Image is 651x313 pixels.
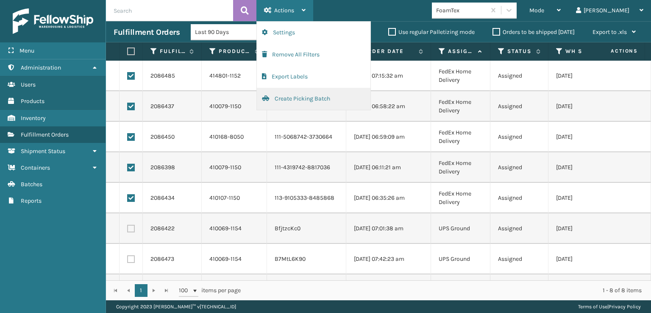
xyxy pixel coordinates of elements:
[21,98,45,105] span: Products
[346,274,431,305] td: [DATE] 07:35:15 am
[209,164,241,171] a: 410079-1150
[209,194,240,201] a: 410107-1150
[548,183,633,213] td: [DATE]
[267,213,346,244] td: BfjtzcKc0
[529,7,544,14] span: Mode
[584,44,643,58] span: Actions
[150,163,175,172] a: 2086398
[346,183,431,213] td: [DATE] 06:35:26 am
[431,244,490,274] td: UPS Ground
[209,225,242,232] a: 410069-1154
[150,133,175,141] a: 2086450
[257,88,370,110] button: Create Picking Batch
[253,286,642,295] div: 1 - 8 of 8 items
[219,48,250,55] label: Product SKU
[448,48,474,55] label: Assigned Carrier Service
[21,197,42,204] span: Reports
[114,27,180,37] h3: Fulfillment Orders
[548,152,633,183] td: [DATE]
[116,300,236,313] p: Copyright 2023 [PERSON_NAME]™ v [TECHNICAL_ID]
[507,48,532,55] label: Status
[21,115,46,122] span: Inventory
[431,152,490,183] td: FedEx Home Delivery
[490,61,548,91] td: Assigned
[19,47,34,54] span: Menu
[267,244,346,274] td: B7MtL6K90
[21,81,36,88] span: Users
[548,213,633,244] td: [DATE]
[363,48,415,55] label: Order Date
[388,28,475,36] label: Use regular Palletizing mode
[21,164,50,171] span: Containers
[179,286,192,295] span: 100
[267,183,346,213] td: 113-9105333-8485868
[160,48,185,55] label: Fulfillment Order Id
[431,91,490,122] td: FedEx Home Delivery
[346,122,431,152] td: [DATE] 06:59:09 am
[13,8,93,34] img: logo
[209,133,244,140] a: 410168-8050
[179,284,241,297] span: items per page
[346,61,431,91] td: [DATE] 07:15:32 am
[150,72,175,80] a: 2086485
[274,7,294,14] span: Actions
[209,72,241,79] a: 414801-1152
[150,224,175,233] a: 2086422
[490,213,548,244] td: Assigned
[548,61,633,91] td: [DATE]
[257,66,370,88] button: Export Labels
[431,274,490,305] td: UPS Ground
[548,91,633,122] td: [DATE]
[431,213,490,244] td: UPS Ground
[431,122,490,152] td: FedEx Home Delivery
[565,48,617,55] label: WH Ship By Date
[150,102,174,111] a: 2086437
[267,152,346,183] td: 111-4319742-8817036
[431,183,490,213] td: FedEx Home Delivery
[21,181,42,188] span: Batches
[346,91,431,122] td: [DATE] 06:58:22 am
[346,152,431,183] td: [DATE] 06:11:21 am
[548,122,633,152] td: [DATE]
[490,152,548,183] td: Assigned
[490,244,548,274] td: Assigned
[135,284,147,297] a: 1
[431,61,490,91] td: FedEx Home Delivery
[490,91,548,122] td: Assigned
[209,103,241,110] a: 410079-1150
[257,22,370,44] button: Settings
[490,183,548,213] td: Assigned
[578,300,641,313] div: |
[609,304,641,310] a: Privacy Policy
[548,274,633,305] td: [DATE]
[267,274,346,305] td: Bq0H2gKZ0
[209,255,242,263] a: 410069-1154
[548,244,633,274] td: [DATE]
[492,28,575,36] label: Orders to be shipped [DATE]
[490,122,548,152] td: Assigned
[21,131,69,138] span: Fulfillment Orders
[21,148,65,155] span: Shipment Status
[21,64,61,71] span: Administration
[578,304,607,310] a: Terms of Use
[267,122,346,152] td: 111-5068742-3730664
[150,194,175,202] a: 2086434
[436,6,487,15] div: FoamTex
[490,274,548,305] td: Assigned
[195,28,261,36] div: Last 90 Days
[346,244,431,274] td: [DATE] 07:42:23 am
[593,28,627,36] span: Export to .xls
[150,255,174,263] a: 2086473
[346,213,431,244] td: [DATE] 07:01:38 am
[257,44,370,66] button: Remove All Filters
